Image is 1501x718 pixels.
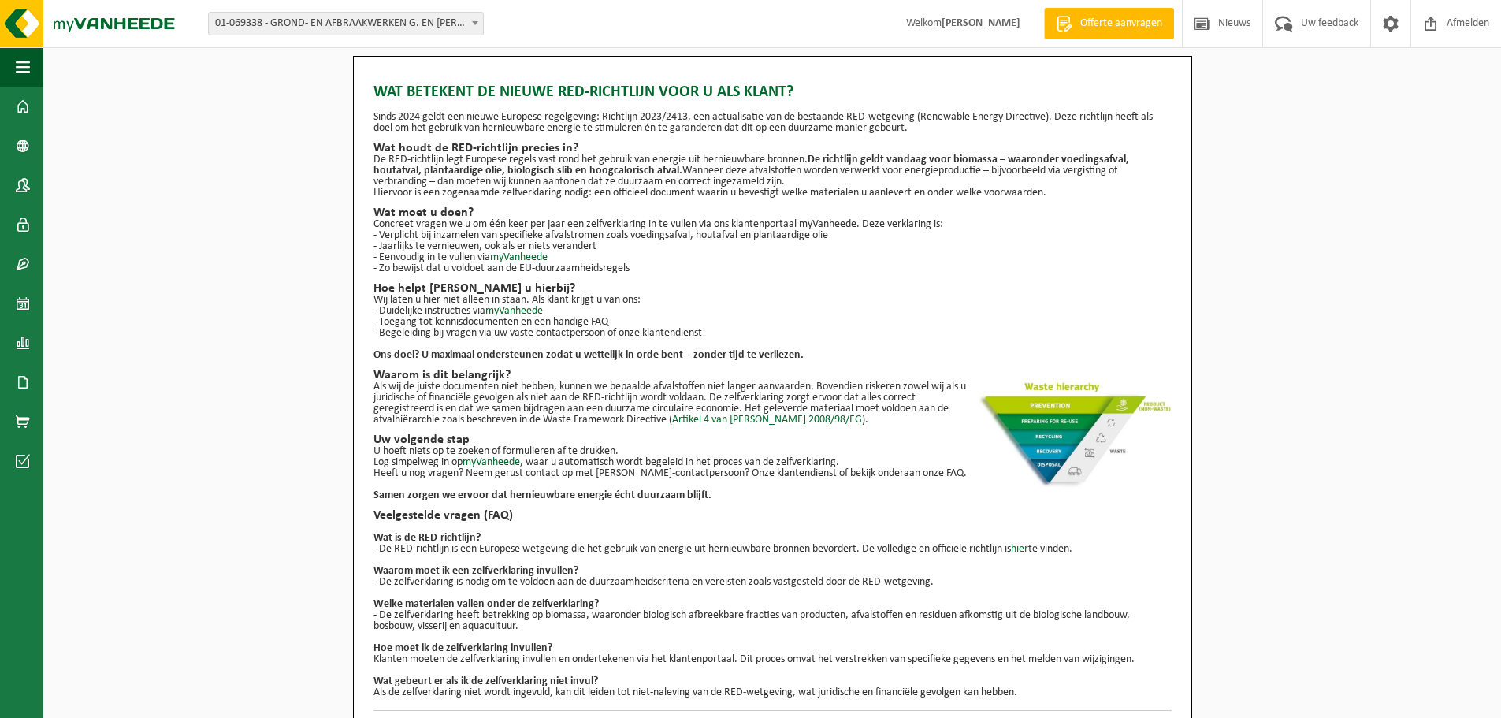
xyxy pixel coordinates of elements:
b: Samen zorgen we ervoor dat hernieuwbare energie écht duurzaam blijft. [373,489,711,501]
strong: [PERSON_NAME] [942,17,1020,29]
a: myVanheede [490,251,548,263]
p: Hiervoor is een zogenaamde zelfverklaring nodig: een officieel document waarin u bevestigt welke ... [373,188,1172,199]
h2: Wat houdt de RED-richtlijn precies in? [373,142,1172,154]
p: Heeft u nog vragen? Neem gerust contact op met [PERSON_NAME]-contactpersoon? Onze klantendienst o... [373,468,1172,479]
b: Welke materialen vallen onder de zelfverklaring? [373,598,599,610]
strong: Ons doel? U maximaal ondersteunen zodat u wettelijk in orde bent – zonder tijd te verliezen. [373,349,804,361]
p: - Jaarlijks te vernieuwen, ook als er niets verandert [373,241,1172,252]
p: - Toegang tot kennisdocumenten en een handige FAQ [373,317,1172,328]
h2: Waarom is dit belangrijk? [373,369,1172,381]
a: myVanheede [463,456,520,468]
b: Wat is de RED-richtlijn? [373,532,481,544]
p: Klanten moeten de zelfverklaring invullen en ondertekenen via het klantenportaal. Dit proces omva... [373,654,1172,665]
p: Als wij de juiste documenten niet hebben, kunnen we bepaalde afvalstoffen niet langer aanvaarden.... [373,381,1172,426]
p: De RED-richtlijn legt Europese regels vast rond het gebruik van energie uit hernieuwbare bronnen.... [373,154,1172,188]
h2: Hoe helpt [PERSON_NAME] u hierbij? [373,282,1172,295]
p: Wij laten u hier niet alleen in staan. Als klant krijgt u van ons: [373,295,1172,306]
h2: Uw volgende stap [373,433,1172,446]
a: hier [1011,543,1028,555]
p: - Eenvoudig in te vullen via [373,252,1172,263]
span: Offerte aanvragen [1076,16,1166,32]
strong: De richtlijn geldt vandaag voor biomassa – waaronder voedingsafval, houtafval, plantaardige olie,... [373,154,1129,177]
p: Als de zelfverklaring niet wordt ingevuld, kan dit leiden tot niet-naleving van de RED-wetgeving,... [373,687,1172,698]
b: Hoe moet ik de zelfverklaring invullen? [373,642,552,654]
h2: Veelgestelde vragen (FAQ) [373,509,1172,522]
span: Wat betekent de nieuwe RED-richtlijn voor u als klant? [373,80,793,104]
span: 01-069338 - GROND- EN AFBRAAKWERKEN G. EN A. DE MEUTER - TERNAT [209,13,483,35]
span: 01-069338 - GROND- EN AFBRAAKWERKEN G. EN A. DE MEUTER - TERNAT [208,12,484,35]
b: Wat gebeurt er als ik de zelfverklaring niet invul? [373,675,598,687]
p: - Duidelijke instructies via [373,306,1172,317]
p: - De zelfverklaring is nodig om te voldoen aan de duurzaamheidscriteria en vereisten zoals vastge... [373,577,1172,588]
a: myVanheede [485,305,543,317]
p: - Zo bewijst dat u voldoet aan de EU-duurzaamheidsregels [373,263,1172,274]
p: U hoeft niets op te zoeken of formulieren af te drukken. Log simpelweg in op , waar u automatisch... [373,446,1172,468]
a: Artikel 4 van [PERSON_NAME] 2008/98/EG [672,414,862,426]
p: Sinds 2024 geldt een nieuwe Europese regelgeving: Richtlijn 2023/2413, een actualisatie van de be... [373,112,1172,134]
p: - Begeleiding bij vragen via uw vaste contactpersoon of onze klantendienst [373,328,1172,339]
p: - Verplicht bij inzamelen van specifieke afvalstromen zoals voedingsafval, houtafval en plantaard... [373,230,1172,241]
p: - De RED-richtlijn is een Europese wetgeving die het gebruik van energie uit hernieuwbare bronnen... [373,544,1172,555]
p: Concreet vragen we u om één keer per jaar een zelfverklaring in te vullen via ons klantenportaal ... [373,219,1172,230]
h2: Wat moet u doen? [373,206,1172,219]
b: Waarom moet ik een zelfverklaring invullen? [373,565,578,577]
p: - De zelfverklaring heeft betrekking op biomassa, waaronder biologisch afbreekbare fracties van p... [373,610,1172,632]
a: Offerte aanvragen [1044,8,1174,39]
